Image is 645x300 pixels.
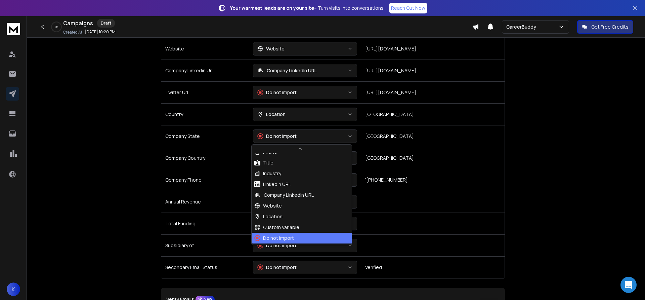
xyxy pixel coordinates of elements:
[257,89,297,96] div: Do not import
[254,213,283,220] div: Location
[161,169,249,191] td: Company Phone
[161,103,249,125] td: Country
[63,19,93,27] h1: Campaigns
[361,81,504,103] td: [URL][DOMAIN_NAME]
[161,256,249,278] td: Secondary Email Status
[257,111,286,118] div: Location
[161,38,249,60] td: Website
[254,235,294,241] div: Do not import
[391,5,425,11] p: Reach Out Now
[85,29,116,35] p: [DATE] 10:20 PM
[361,256,504,278] td: Verified
[254,202,282,209] div: Website
[230,5,384,11] p: – Turn visits into conversations
[161,147,249,169] td: Company Country
[361,38,504,60] td: [URL][DOMAIN_NAME]
[257,242,297,249] div: Do not import
[254,224,299,231] div: Custom Variable
[7,283,20,296] span: K
[161,125,249,147] td: Company State
[257,133,297,140] div: Do not import
[257,45,285,52] div: Website
[63,30,83,35] p: Created At:
[254,192,314,198] div: Company LinkedIn URL
[620,277,637,293] div: Open Intercom Messenger
[361,125,504,147] td: [GEOGRAPHIC_DATA]
[361,103,504,125] td: [GEOGRAPHIC_DATA]
[161,60,249,81] td: Company Linkedin Url
[7,23,20,35] img: logo
[254,159,273,166] div: Title
[506,24,539,30] p: CareerBuddy
[161,81,249,103] td: Twitter Url
[161,191,249,213] td: Annual Revenue
[257,67,317,74] div: Company LinkedIn URL
[254,170,281,177] div: Industry
[161,213,249,234] td: Total Funding
[361,169,504,191] td: '[PHONE_NUMBER]
[257,264,297,271] div: Do not import
[591,24,629,30] p: Get Free Credits
[361,60,504,81] td: [URL][DOMAIN_NAME]
[97,19,115,28] div: Draft
[361,147,504,169] td: [GEOGRAPHIC_DATA]
[254,181,291,188] div: LinkedIn URL
[161,234,249,256] td: Subsidiary of
[230,5,314,11] strong: Your warmest leads are on your site
[55,25,58,29] p: 1 %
